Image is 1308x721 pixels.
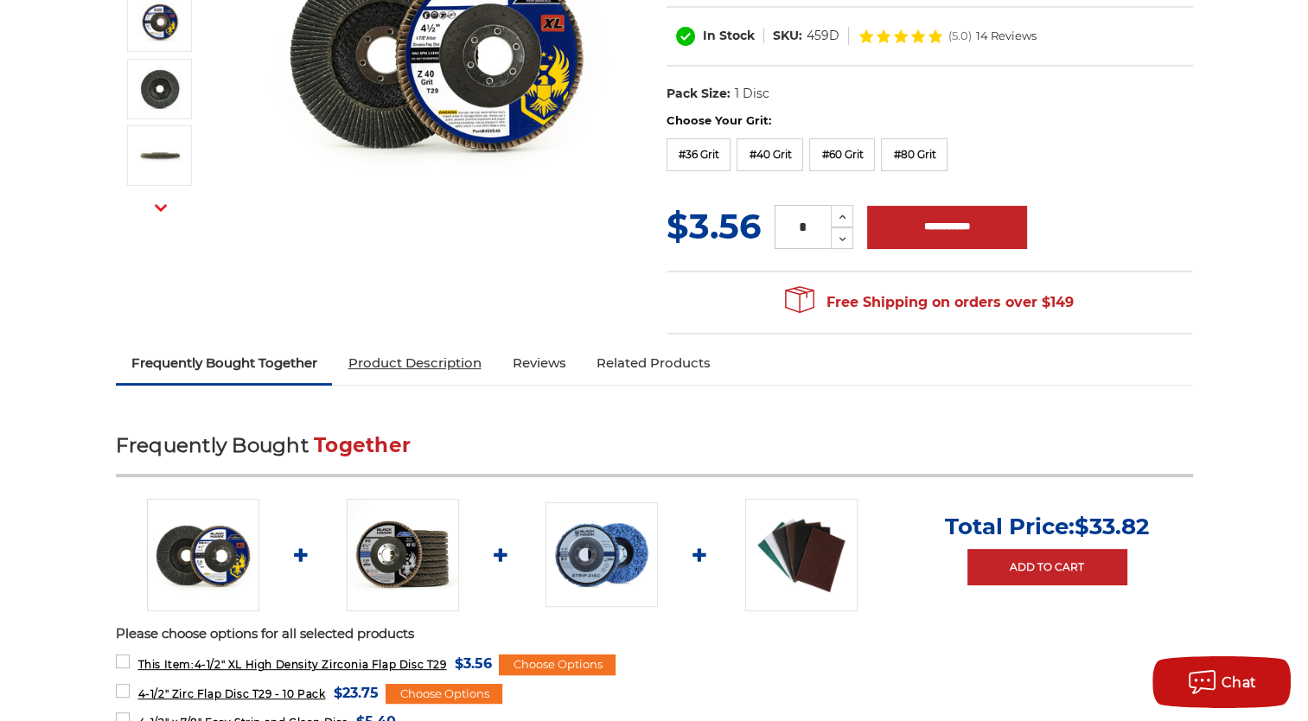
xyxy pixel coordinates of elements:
span: Frequently Bought [116,433,309,457]
button: Next [140,188,182,226]
span: In Stock [703,28,755,43]
p: Please choose options for all selected products [116,624,1193,644]
a: Add to Cart [967,549,1127,585]
span: 14 Reviews [976,30,1037,41]
a: Related Products [581,344,726,382]
span: $33.82 [1075,513,1149,540]
div: Choose Options [386,684,502,705]
span: (5.0) [948,30,972,41]
dd: 1 Disc [734,85,769,103]
dt: SKU: [773,27,802,45]
img: 4-1/2" XL High Density Zirconia Flap Disc T29 [138,134,182,177]
span: Together [314,433,411,457]
button: Chat [1152,656,1291,708]
span: Free Shipping on orders over $149 [785,285,1074,320]
div: Choose Options [499,654,616,675]
a: Product Description [332,344,496,382]
span: $3.56 [454,652,491,675]
img: 4-1/2" XL High Density Zirconia Flap Disc T29 [147,499,259,611]
p: Total Price: [945,513,1149,540]
a: Frequently Bought Together [116,344,333,382]
span: $3.56 [667,205,761,247]
span: Chat [1222,674,1257,691]
span: $23.75 [333,681,378,705]
a: Reviews [496,344,581,382]
img: 4-1/2" XL High Density Zirconia Flap Disc T29 [138,67,182,111]
dd: 459D [807,27,839,45]
strong: This Item: [137,658,194,671]
span: 4-1/2" Zirc Flap Disc T29 - 10 Pack [137,687,325,700]
dt: Pack Size: [667,85,731,103]
span: 4-1/2" XL High Density Zirconia Flap Disc T29 [137,658,446,671]
label: Choose Your Grit: [667,112,1193,130]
